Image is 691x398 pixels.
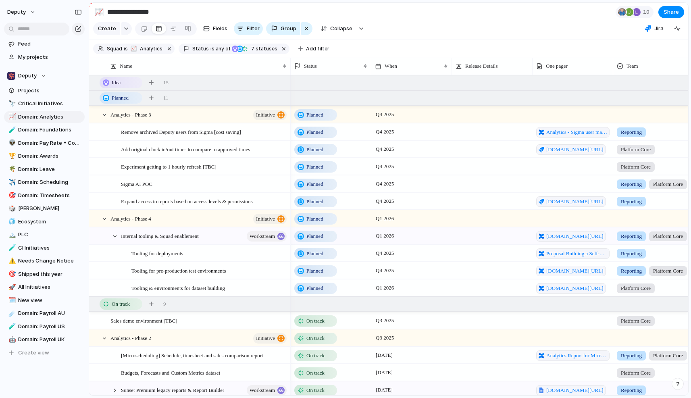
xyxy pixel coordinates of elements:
span: statuses [249,45,277,52]
button: 🔭 [7,100,15,108]
span: Release Details [465,62,498,70]
span: 9 [163,300,166,308]
a: 🧊Ecosystem [4,216,85,228]
span: Q4 2025 [374,179,396,189]
span: Platform Core [653,180,683,188]
button: Deputy [4,70,85,82]
a: 📈Domain: Analytics [4,111,85,123]
div: 🧪CI Initiatives [4,242,85,254]
div: 🗓️New view [4,294,85,306]
span: Q4 2025 [374,110,396,119]
span: initiative [256,213,275,225]
div: 🧊 [8,217,14,226]
span: Domain: Timesheets [18,192,82,200]
a: Proposal Building a Self-Serve Deployment Tool for Sigma Report Management [536,248,610,259]
span: Domain: Foundations [18,126,82,134]
a: ☄️Domain: Payroll AU [4,307,85,319]
span: Planned [306,163,323,171]
span: 15 [163,79,169,87]
button: Create [93,22,120,35]
span: Analytics Report for Micro-scheduling Product Suite [546,352,607,360]
span: Feed [18,40,82,48]
span: Reporting [621,232,642,240]
span: is [210,45,214,52]
a: Analytics - Sigma user management [536,127,610,138]
div: 🧪 [8,125,14,135]
span: 11 [163,94,169,102]
div: 🌴 [8,165,14,174]
div: 🌴Domain: Leave [4,163,85,175]
span: [DOMAIN_NAME][URL] [546,267,604,275]
button: 🧪 [7,126,15,134]
button: initiative [253,214,287,224]
button: isany of [209,44,232,53]
span: Status [304,62,317,70]
button: 🏆 [7,152,15,160]
a: 🚀All Initiatives [4,281,85,293]
a: [DOMAIN_NAME][URL] [536,283,606,294]
span: Planned [306,128,323,136]
div: 🧪Domain: Foundations [4,124,85,136]
span: Q3 2025 [374,333,396,343]
button: Collapse [316,22,356,35]
span: initiative [256,109,275,121]
span: [PERSON_NAME] [18,204,82,213]
span: Q4 2025 [374,196,396,206]
span: [Microscheduling] Schedule, timesheet and sales comparison report [121,350,263,360]
span: [DOMAIN_NAME][URL] [546,232,604,240]
button: ☄️ [7,309,15,317]
span: Shipped this year [18,270,82,278]
span: New view [18,296,82,304]
span: Projects [18,87,82,95]
span: Name [120,62,132,70]
span: Reporting [621,267,642,275]
button: Jira [641,23,667,35]
span: [DOMAIN_NAME][URL] [546,386,604,394]
button: ✈️ [7,178,15,186]
span: PLC [18,231,82,239]
button: workstream [247,385,287,396]
span: Sigma AI POC [121,179,152,188]
span: On track [306,386,325,394]
div: 🎯Domain: Timesheets [4,190,85,202]
div: 🏔️ [8,230,14,240]
span: Platform Core [621,317,651,325]
span: Q1 2026 [374,214,396,223]
span: Jira [654,25,664,33]
span: Platform Core [621,163,651,171]
button: initiative [253,110,287,120]
span: Planned [112,94,129,102]
span: Group [281,25,296,33]
span: Squad [107,45,122,52]
button: 👽 [7,139,15,147]
span: Share [664,8,679,16]
span: Platform Core [653,352,683,360]
button: 🏔️ [7,231,15,239]
div: 🤖 [8,335,14,344]
span: Idea [112,79,121,87]
a: 🏆Domain: Awards [4,150,85,162]
span: On track [112,300,130,308]
span: Domain: Payroll AU [18,309,82,317]
span: Platform Core [653,232,683,240]
a: 🤖Domain: Payroll UK [4,333,85,346]
div: 🎯Shipped this year [4,268,85,280]
a: ⚠️Needs Change Notice [4,255,85,267]
span: Reporting [621,180,642,188]
span: Planned [306,111,323,119]
button: 🎯 [7,192,15,200]
div: 🎲[PERSON_NAME] [4,202,85,215]
span: Reporting [621,352,642,360]
a: Projects [4,85,85,97]
span: Platform Core [621,369,651,377]
span: Needs Change Notice [18,257,82,265]
span: deputy [7,8,26,16]
a: ✈️Domain: Scheduling [4,176,85,188]
span: Planned [306,180,323,188]
span: Planned [306,215,323,223]
div: 📈 [8,112,14,121]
